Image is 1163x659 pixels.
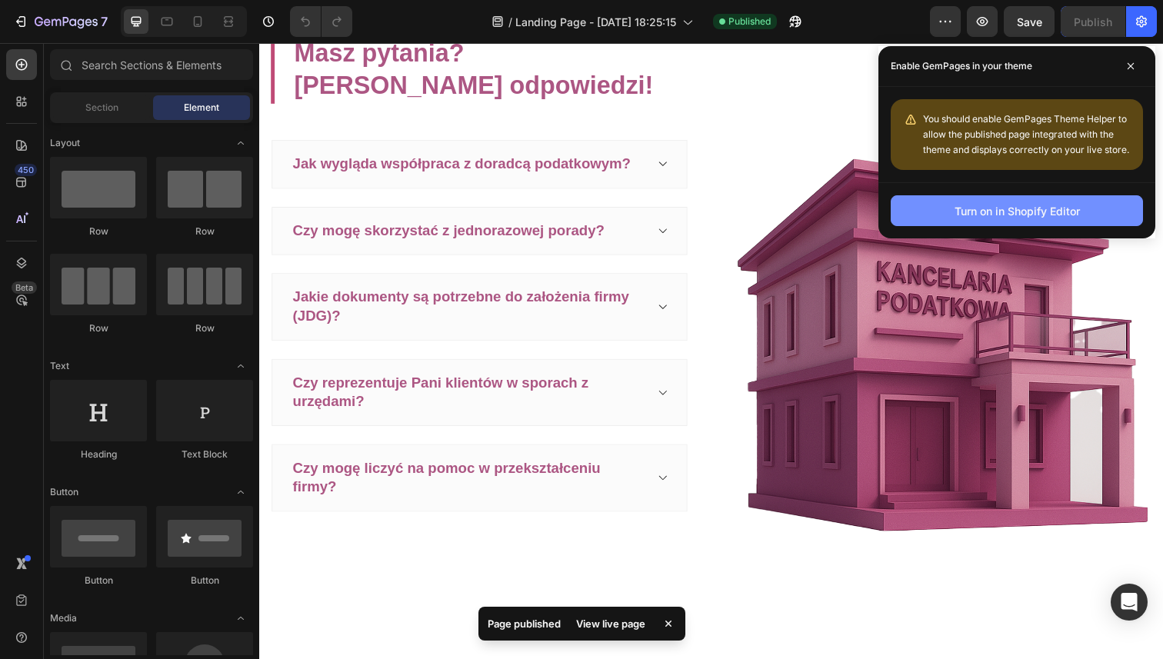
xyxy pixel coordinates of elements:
button: Publish [1061,6,1125,37]
span: You should enable GemPages Theme Helper to allow the published page integrated with the theme and... [923,113,1129,155]
div: Undo/Redo [290,6,352,37]
div: Row [156,225,253,238]
button: Save [1004,6,1055,37]
span: Czy reprezentuje Pani klientów w sporach z urzędami? [34,339,336,374]
span: Button [50,485,78,499]
div: Text Block [156,448,253,461]
span: Jak wygląda współpraca z doradcą podatkowym? [34,115,379,131]
span: Jakie dokumenty są potrzebne do założenia firmy (JDG)? [34,251,378,287]
span: Czy mogę skorzystać z jednorazowej porady? [34,184,352,200]
div: Button [156,574,253,587]
input: Search Sections & Elements [50,49,253,80]
div: Open Intercom Messenger [1111,584,1148,621]
span: Landing Page - [DATE] 18:25:15 [515,14,676,30]
div: Button [50,574,147,587]
p: 7 [101,12,108,31]
iframe: Design area [259,43,1163,659]
button: Turn on in Shopify Editor [891,195,1143,226]
div: Row [50,321,147,335]
span: Toggle open [228,131,253,155]
span: Layout [50,136,80,150]
div: Row [50,225,147,238]
span: Element [184,101,219,115]
p: Page published [488,616,561,631]
span: Published [728,15,771,28]
div: Publish [1074,14,1112,30]
span: Czy mogę liczyć na pomoc w przekształceniu firmy? [34,426,348,461]
span: Toggle open [228,354,253,378]
div: Turn on in Shopify Editor [955,203,1080,219]
p: Enable GemPages in your theme [891,58,1032,74]
span: Toggle open [228,606,253,631]
span: Section [85,101,118,115]
button: 7 [6,6,115,37]
div: Row [156,321,253,335]
div: Beta [12,281,37,294]
span: Toggle open [228,480,253,504]
span: Text [50,359,69,373]
div: 450 [15,164,37,176]
span: Media [50,611,77,625]
span: / [508,14,512,30]
span: Save [1017,15,1042,28]
div: Heading [50,448,147,461]
div: View live page [567,613,655,634]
